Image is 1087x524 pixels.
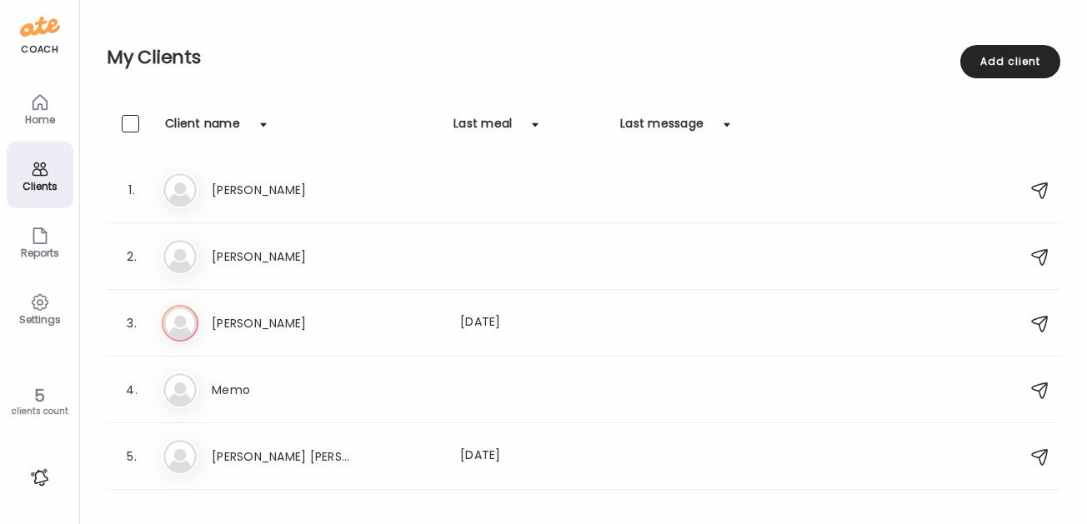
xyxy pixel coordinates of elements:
[453,115,512,142] div: Last meal
[212,180,358,200] h3: [PERSON_NAME]
[122,247,142,267] div: 2.
[165,115,240,142] div: Client name
[122,447,142,467] div: 5.
[10,114,70,125] div: Home
[10,247,70,258] div: Reports
[6,386,73,406] div: 5
[212,247,358,267] h3: [PERSON_NAME]
[212,447,358,467] h3: [PERSON_NAME] [PERSON_NAME]
[6,406,73,417] div: clients count
[122,180,142,200] div: 1.
[460,313,607,333] div: [DATE]
[10,314,70,325] div: Settings
[620,115,704,142] div: Last message
[460,447,607,467] div: [DATE]
[212,380,358,400] h3: Memo
[10,181,70,192] div: Clients
[20,13,60,40] img: ate
[21,42,58,57] div: coach
[212,313,358,333] h3: [PERSON_NAME]
[122,313,142,333] div: 3.
[960,45,1060,78] div: Add client
[122,380,142,400] div: 4.
[107,45,1060,70] h2: My Clients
